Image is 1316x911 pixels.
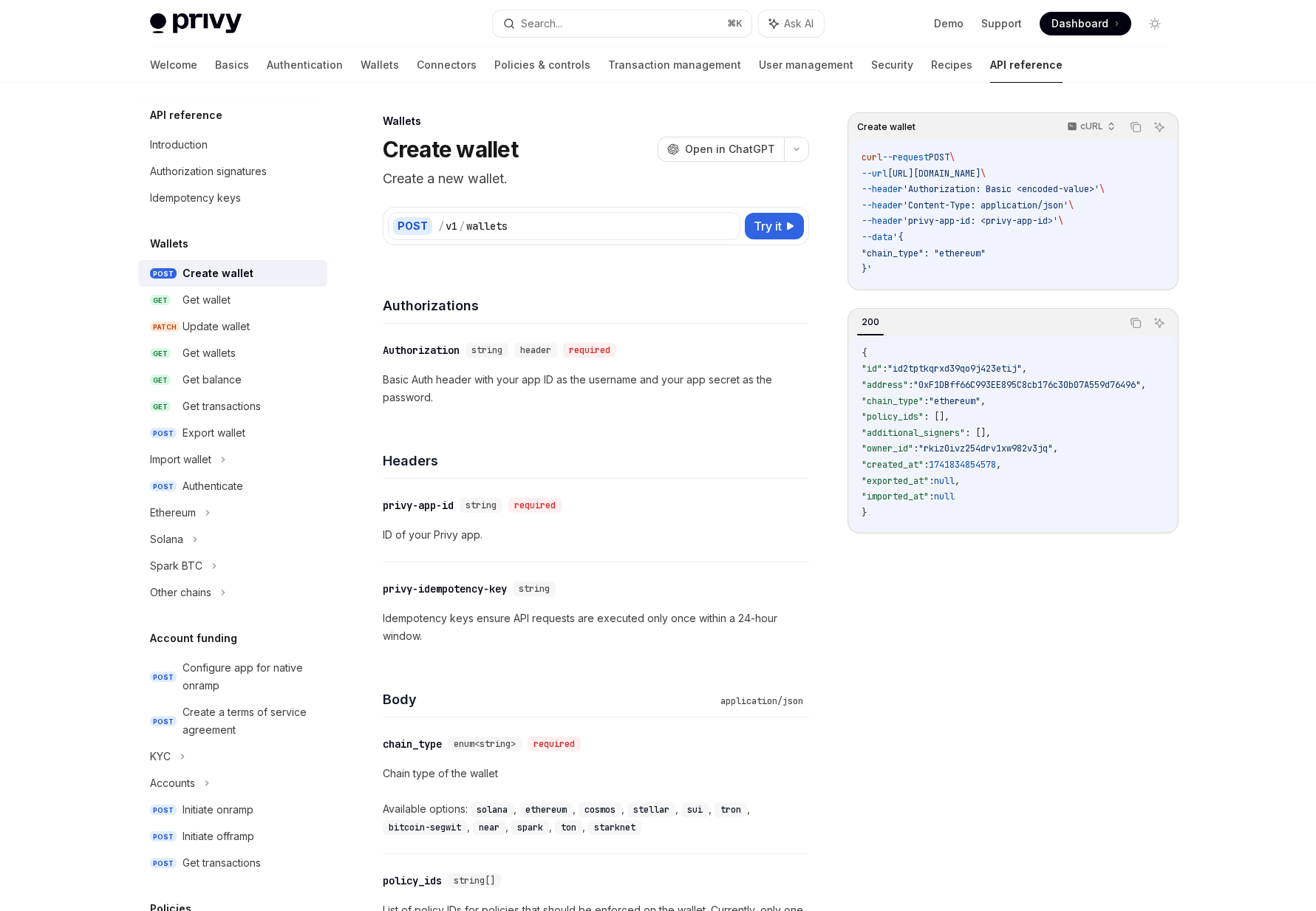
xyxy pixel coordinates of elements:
[913,379,1141,391] span: "0xF1DBff66C993EE895C8cb176c30b07A559d76496"
[183,371,242,389] div: Get balance
[150,428,177,439] span: POST
[579,802,621,817] code: cosmos
[267,47,343,83] a: Authentication
[150,295,171,306] span: GET
[383,451,809,471] h4: Headers
[862,263,872,275] span: }'
[383,689,715,709] h4: Body
[521,15,562,33] div: Search...
[1143,12,1167,35] button: Toggle dark mode
[913,443,918,454] span: :
[183,318,250,335] div: Update wallet
[150,831,177,842] span: POST
[754,217,782,235] span: Try it
[929,491,934,502] span: :
[150,530,183,548] div: Solana
[862,248,986,259] span: "chain_type": "ethereum"
[383,820,467,835] code: bitcoin-segwit
[519,802,573,817] code: ethereum
[446,219,457,233] div: v1
[183,703,318,739] div: Create a terms of service agreement
[563,343,616,358] div: required
[1053,443,1058,454] span: ,
[715,694,809,709] div: application/json
[759,47,853,83] a: User management
[862,231,893,243] span: --data
[361,47,399,83] a: Wallets
[887,363,1022,375] span: "id2tptkqrxd39qo9j423etij"
[882,151,929,163] span: --request
[950,151,955,163] span: \
[138,287,327,313] a: GETGet wallet
[383,581,507,596] div: privy-idempotency-key
[862,347,867,359] span: {
[471,802,514,817] code: solana
[150,748,171,765] div: KYC
[150,235,188,253] h5: Wallets
[183,854,261,872] div: Get transactions
[931,47,972,83] a: Recipes
[473,820,505,835] code: near
[138,850,327,876] a: POSTGet transactions
[183,265,253,282] div: Create wallet
[138,132,327,158] a: Introduction
[862,443,913,454] span: "owner_id"
[454,875,495,887] span: string[]
[965,427,991,439] span: : [],
[138,796,327,823] a: POSTInitiate onramp
[183,659,318,695] div: Configure app for native onramp
[138,340,327,366] a: GETGet wallets
[1022,363,1027,375] span: ,
[981,395,986,407] span: ,
[862,475,929,487] span: "exported_at"
[138,420,327,446] a: POSTExport wallet
[1141,379,1146,391] span: ,
[150,805,177,816] span: POST
[150,348,171,359] span: GET
[183,424,245,442] div: Export wallet
[862,411,924,423] span: "policy_ids"
[893,231,903,243] span: '{
[857,121,916,133] span: Create wallet
[150,451,211,468] div: Import wallet
[383,168,809,189] p: Create a new wallet.
[862,151,882,163] span: curl
[138,473,327,499] a: POSTAuthenticate
[383,296,809,315] h4: Authorizations
[183,344,236,362] div: Get wallets
[519,583,550,595] span: string
[454,738,516,750] span: enum<string>
[383,818,473,836] div: ,
[150,268,177,279] span: POST
[981,168,986,180] span: \
[383,873,442,888] div: policy_ids
[150,47,197,83] a: Welcome
[862,507,867,519] span: }
[1150,313,1169,332] button: Ask AI
[1099,183,1105,195] span: \
[924,395,929,407] span: :
[471,344,502,356] span: string
[1126,117,1145,137] button: Copy the contents from the code block
[150,401,171,412] span: GET
[511,818,555,836] div: ,
[1058,215,1063,227] span: \
[929,475,934,487] span: :
[681,802,709,817] code: sui
[929,151,950,163] span: POST
[511,820,549,835] code: spark
[383,343,460,358] div: Authorization
[608,47,741,83] a: Transaction management
[138,366,327,393] a: GETGet balance
[990,47,1063,83] a: API reference
[862,215,903,227] span: --header
[1080,120,1103,132] p: cURL
[627,802,675,817] code: stellar
[658,137,784,162] button: Open in ChatGPT
[183,291,231,309] div: Get wallet
[383,498,454,513] div: privy-app-id
[520,344,551,356] span: header
[150,163,267,180] div: Authorization signatures
[183,398,261,415] div: Get transactions
[862,363,882,375] span: "id"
